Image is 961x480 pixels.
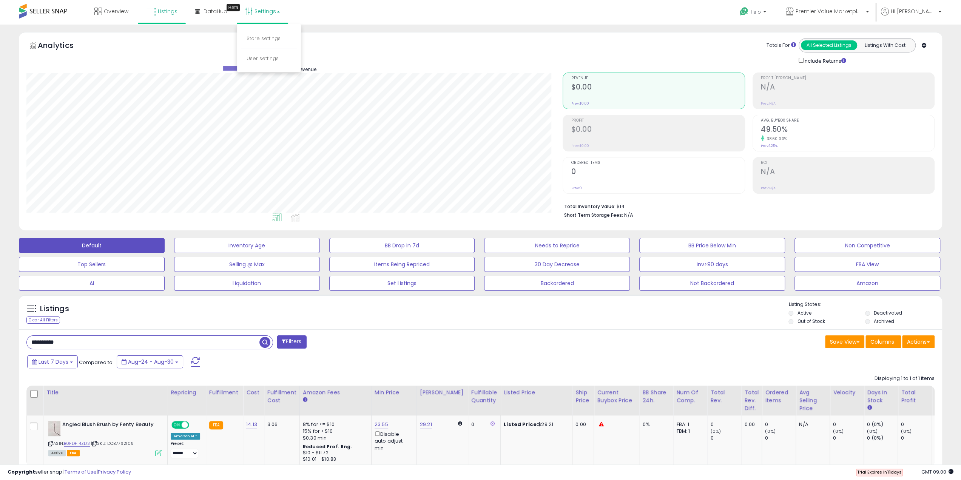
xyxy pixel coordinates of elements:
[571,119,744,123] span: Profit
[303,428,366,435] div: 15% for > $10
[62,421,154,430] b: Angled Blush Brush by Fenty Beauty
[744,421,756,428] div: 0.00
[891,8,936,15] span: Hi [PERSON_NAME]
[639,276,785,291] button: Not Backordered
[204,8,227,15] span: DataHub
[870,338,894,346] span: Columns
[571,186,582,190] small: Prev: 0
[788,301,942,308] p: Listing States:
[65,468,97,475] a: Terms of Use
[639,238,785,253] button: BB Price Below Min
[676,421,701,428] div: FBA: 1
[571,167,744,177] h2: 0
[303,456,366,463] div: $10.01 - $10.83
[246,421,257,428] a: 14.13
[303,397,307,403] small: Amazon Fees.
[765,428,776,434] small: (0%)
[887,469,891,475] b: 11
[471,421,495,428] div: 0
[375,389,413,397] div: Min Price
[209,421,223,429] small: FBA
[765,389,793,404] div: Ordered Items
[796,8,864,15] span: Premier Value Marketplace LLC
[874,310,902,316] label: Deactivated
[48,421,60,436] img: 313XJyjETyL._SL40_.jpg
[267,389,296,404] div: Fulfillment Cost
[575,389,591,404] div: Ship Price
[39,358,68,366] span: Last 7 Days
[761,125,934,135] h2: 49.50%
[329,257,475,272] button: Items Being Repriced
[875,375,935,382] div: Displaying 1 to 1 of 1 items
[867,404,872,411] small: Days In Stock.
[188,422,200,428] span: OFF
[825,335,864,348] button: Save View
[8,468,35,475] strong: Copyright
[571,125,744,135] h2: $0.00
[227,4,240,11] div: Tooltip anchor
[209,389,240,397] div: Fulfillment
[267,421,294,428] div: 3.06
[833,435,864,441] div: 0
[799,389,827,412] div: Avg Selling Price
[857,40,913,50] button: Listings With Cost
[64,440,90,447] a: B0FDFT4ZD3
[471,389,497,404] div: Fulfillable Quantity
[484,238,630,253] button: Needs to Reprice
[902,335,935,348] button: Actions
[624,211,633,219] span: N/A
[303,443,352,450] b: Reduced Prof. Rng.
[734,1,774,25] a: Help
[247,35,281,42] a: Store settings
[174,238,320,253] button: Inventory Age
[484,276,630,291] button: Backordered
[174,276,320,291] button: Liquidation
[571,76,744,80] span: Revenue
[40,304,69,314] h5: Listings
[761,167,934,177] h2: N/A
[765,421,796,428] div: 0
[297,66,316,73] span: Revenue
[764,136,787,142] small: 3860.00%
[571,161,744,165] span: Ordered Items
[761,161,934,165] span: ROI
[420,421,432,428] a: 29.21
[710,389,738,404] div: Total Rev.
[642,389,670,404] div: BB Share 24h.
[375,430,411,452] div: Disable auto adjust min
[174,257,320,272] button: Selling @ Max
[171,433,200,440] div: Amazon AI *
[67,450,80,456] span: FBA
[710,435,741,441] div: 0
[865,335,901,348] button: Columns
[564,203,615,210] b: Total Inventory Value:
[171,441,200,458] div: Preset:
[303,421,366,428] div: 8% for <= $10
[104,8,128,15] span: Overview
[794,238,940,253] button: Non Competitive
[833,428,844,434] small: (0%)
[901,428,912,434] small: (0%)
[761,101,776,106] small: Prev: N/A
[484,257,630,272] button: 30 Day Decrease
[575,421,588,428] div: 0.00
[761,83,934,93] h2: N/A
[767,42,796,49] div: Totals For
[277,335,306,349] button: Filters
[739,7,749,16] i: Get Help
[867,428,878,434] small: (0%)
[571,101,589,106] small: Prev: $0.00
[303,450,366,456] div: $10 - $11.72
[794,257,940,272] button: FBA View
[504,421,566,428] div: $29.21
[921,468,953,475] span: 2025-09-7 09:00 GMT
[867,389,895,404] div: Days In Stock
[8,469,131,476] div: seller snap | |
[172,422,182,428] span: ON
[504,421,538,428] b: Listed Price:
[158,8,177,15] span: Listings
[19,276,165,291] button: AI
[246,389,261,397] div: Cost
[303,389,368,397] div: Amazon Fees
[901,421,932,428] div: 0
